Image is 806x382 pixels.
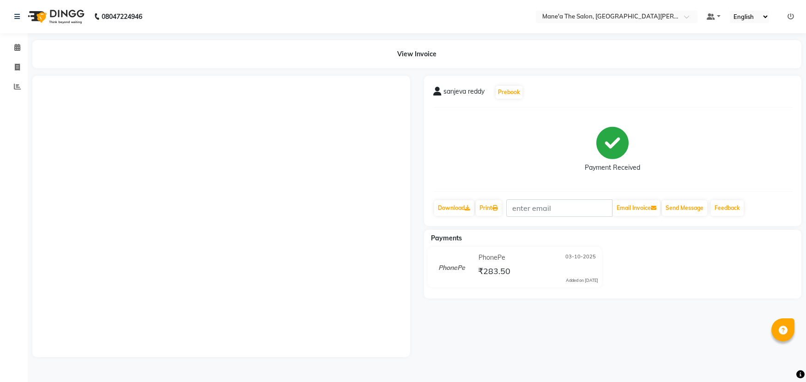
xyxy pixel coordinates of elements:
span: sanjeva reddy [443,87,485,100]
button: Send Message [662,200,707,216]
div: Payment Received [585,163,640,173]
div: Added on [DATE] [566,277,598,284]
button: Email Invoice [613,200,660,216]
button: Prebook [496,86,522,99]
span: PhonePe [479,253,505,263]
input: enter email [506,199,612,217]
span: Payments [431,234,462,242]
iframe: chat widget [767,345,797,373]
a: Print [476,200,502,216]
img: logo [24,4,87,30]
b: 08047224946 [102,4,142,30]
span: 03-10-2025 [565,253,596,263]
span: ₹283.50 [478,266,510,279]
a: Download [434,200,474,216]
div: View Invoice [32,40,801,68]
a: Feedback [711,200,744,216]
